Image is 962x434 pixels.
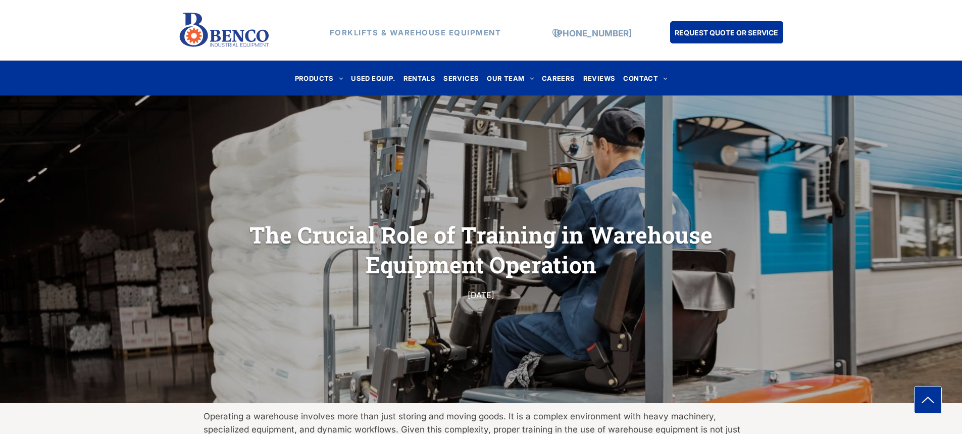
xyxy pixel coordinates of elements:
a: RENTALS [399,71,440,85]
h1: The Crucial Role of Training in Warehouse Equipment Operation [204,219,759,280]
a: REQUEST QUOTE OR SERVICE [670,21,783,43]
a: USED EQUIP. [347,71,399,85]
span: REQUEST QUOTE OR SERVICE [675,23,778,42]
strong: FORKLIFTS & WAREHOUSE EQUIPMENT [330,28,501,37]
div: [DATE] [293,288,669,302]
a: OUR TEAM [483,71,538,85]
a: CAREERS [538,71,579,85]
a: PRODUCTS [291,71,347,85]
a: REVIEWS [579,71,620,85]
a: CONTACT [619,71,671,85]
a: SERVICES [439,71,483,85]
a: [PHONE_NUMBER] [554,28,632,38]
